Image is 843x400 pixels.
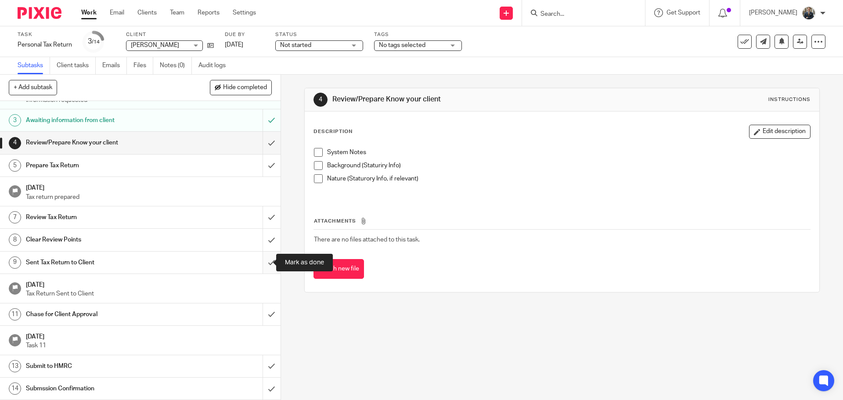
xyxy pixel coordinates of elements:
[749,125,811,139] button: Edit description
[26,233,178,246] h1: Clear Review Points
[26,289,272,298] p: Tax Return Sent to Client
[9,80,57,95] button: + Add subtask
[198,57,232,74] a: Audit logs
[280,42,311,48] span: Not started
[313,93,328,107] div: 4
[18,31,72,38] label: Task
[81,8,97,17] a: Work
[9,114,21,126] div: 3
[92,40,100,44] small: /14
[9,234,21,246] div: 8
[379,42,425,48] span: No tags selected
[313,259,364,279] button: Attach new file
[9,308,21,321] div: 11
[160,57,192,74] a: Notes (0)
[137,8,157,17] a: Clients
[26,193,272,202] p: Tax return prepared
[131,42,179,48] span: [PERSON_NAME]
[102,57,127,74] a: Emails
[233,8,256,17] a: Settings
[26,136,178,149] h1: Review/Prepare Know your client
[374,31,462,38] label: Tags
[9,211,21,223] div: 7
[768,96,811,103] div: Instructions
[225,42,243,48] span: [DATE]
[314,237,420,243] span: There are no files attached to this task.
[540,11,619,18] input: Search
[666,10,700,16] span: Get Support
[275,31,363,38] label: Status
[57,57,96,74] a: Client tasks
[26,330,272,341] h1: [DATE]
[26,360,178,373] h1: Submit to HMRC
[18,7,61,19] img: Pixie
[18,40,72,49] div: Personal Tax Return
[26,341,272,350] p: Task 11
[126,31,214,38] label: Client
[26,308,178,321] h1: Chase for Client Approval
[26,159,178,172] h1: Prepare Tax Return
[170,8,184,17] a: Team
[26,278,272,289] h1: [DATE]
[327,174,810,183] p: Nature (Staturory Info, if relevant)
[327,148,810,157] p: System Notes
[26,114,178,127] h1: Awaiting information from client
[18,57,50,74] a: Subtasks
[26,181,272,192] h1: [DATE]
[9,159,21,172] div: 5
[313,128,353,135] p: Description
[26,382,178,395] h1: Submssion Confirmation
[198,8,220,17] a: Reports
[9,256,21,269] div: 9
[9,137,21,149] div: 4
[327,161,810,170] p: Background (Staturiry Info)
[332,95,581,104] h1: Review/Prepare Know your client
[88,36,100,47] div: 3
[314,219,356,223] span: Attachments
[223,84,267,91] span: Hide completed
[749,8,797,17] p: [PERSON_NAME]
[210,80,272,95] button: Hide completed
[110,8,124,17] a: Email
[133,57,153,74] a: Files
[9,360,21,372] div: 13
[9,382,21,395] div: 14
[26,211,178,224] h1: Review Tax Return
[225,31,264,38] label: Due by
[802,6,816,20] img: Headshot.jpg
[26,256,178,269] h1: Sent Tax Return to Client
